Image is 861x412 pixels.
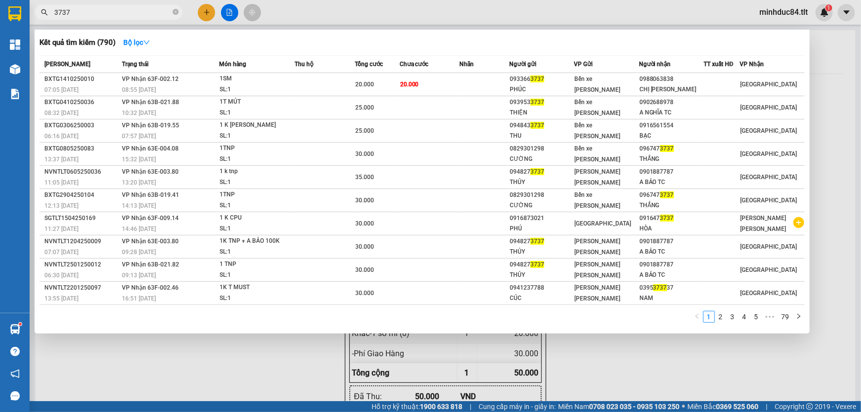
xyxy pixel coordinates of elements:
[355,174,374,181] span: 35.000
[355,61,383,68] span: Tổng cước
[793,217,804,228] span: plus-circle
[220,154,294,165] div: SL: 1
[530,168,544,175] span: 3737
[122,261,179,268] span: VP Nhận 63B-021.82
[574,168,620,186] span: [PERSON_NAME] [PERSON_NAME]
[220,189,294,200] div: 1TNP
[143,39,150,46] span: down
[44,202,78,209] span: 12:13 [DATE]
[220,84,294,95] div: SL: 1
[530,238,544,245] span: 3737
[220,236,294,247] div: 1K TNP + A BẢO 100K
[122,191,179,198] span: VP Nhận 63B-019.41
[574,61,593,68] span: VP Gửi
[44,144,119,154] div: BXTG0805250083
[691,311,703,323] button: left
[530,99,544,106] span: 3737
[639,154,703,164] div: THẮNG
[510,84,573,95] div: PHÚC
[740,61,764,68] span: VP Nhận
[779,311,792,322] a: 79
[509,61,536,68] span: Người gửi
[122,133,156,140] span: 07:57 [DATE]
[122,295,156,302] span: 16:51 [DATE]
[44,61,90,68] span: [PERSON_NAME]
[220,97,294,108] div: 1T MÚT
[122,168,179,175] span: VP Nhận 63E-003.80
[739,311,750,323] li: 4
[122,61,149,68] span: Trạng thái
[122,99,179,106] span: VP Nhận 63B-021.88
[44,272,78,279] span: 06:30 [DATE]
[122,249,156,256] span: 09:28 [DATE]
[639,270,703,280] div: A BẢO TC
[704,311,714,322] a: 1
[694,313,700,319] span: left
[740,174,797,181] span: [GEOGRAPHIC_DATA]
[510,74,573,84] div: 093366
[44,167,119,177] div: NVNTLT0605250036
[44,295,78,302] span: 13:55 [DATE]
[703,311,715,323] li: 1
[510,270,573,280] div: THỦY
[510,247,573,257] div: THỦY
[355,220,374,227] span: 30.000
[44,236,119,247] div: NVNTLT1204250009
[355,81,374,88] span: 20.000
[639,84,703,95] div: CHỊ [PERSON_NAME]
[122,110,156,116] span: 10:32 [DATE]
[639,200,703,211] div: THẮNG
[639,144,703,154] div: 096747
[639,177,703,187] div: A BẢO TC
[510,224,573,234] div: PHÚ
[122,179,156,186] span: 13:20 [DATE]
[639,108,703,118] div: A NGHĨA TC
[740,243,797,250] span: [GEOGRAPHIC_DATA]
[793,311,805,323] button: right
[530,75,544,82] span: 3737
[44,225,78,232] span: 11:27 [DATE]
[740,150,797,157] span: [GEOGRAPHIC_DATA]
[639,293,703,303] div: NAM
[355,266,374,273] span: 30.000
[220,224,294,234] div: SL: 1
[220,259,294,270] div: 1 TNP
[510,108,573,118] div: THIỆN
[220,166,294,177] div: 1 k tnp
[739,311,750,322] a: 4
[219,61,246,68] span: Món hàng
[740,81,797,88] span: [GEOGRAPHIC_DATA]
[778,311,793,323] li: 79
[510,283,573,293] div: 0941237788
[639,224,703,234] div: HÒA
[173,9,179,15] span: close-circle
[639,190,703,200] div: 096747
[173,8,179,17] span: close-circle
[295,61,313,68] span: Thu hộ
[574,191,620,209] span: Bến xe [PERSON_NAME]
[400,81,419,88] span: 20.000
[510,97,573,108] div: 093953
[355,104,374,111] span: 25.000
[220,282,294,293] div: 1K T MUST
[793,311,805,323] li: Next Page
[740,215,786,232] span: [PERSON_NAME] [PERSON_NAME]
[796,313,802,319] span: right
[639,247,703,257] div: A BẢO TC
[10,391,20,401] span: message
[10,89,20,99] img: solution-icon
[44,249,78,256] span: 07:07 [DATE]
[122,75,179,82] span: VP Nhận 63F-002.12
[19,323,22,326] sup: 1
[400,61,429,68] span: Chưa cước
[44,133,78,140] span: 06:16 [DATE]
[715,311,726,322] a: 2
[740,104,797,111] span: [GEOGRAPHIC_DATA]
[510,190,573,200] div: 0829301298
[220,270,294,281] div: SL: 1
[122,272,156,279] span: 09:13 [DATE]
[691,311,703,323] li: Previous Page
[220,247,294,258] div: SL: 1
[220,108,294,118] div: SL: 1
[574,145,620,163] span: Bến xe [PERSON_NAME]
